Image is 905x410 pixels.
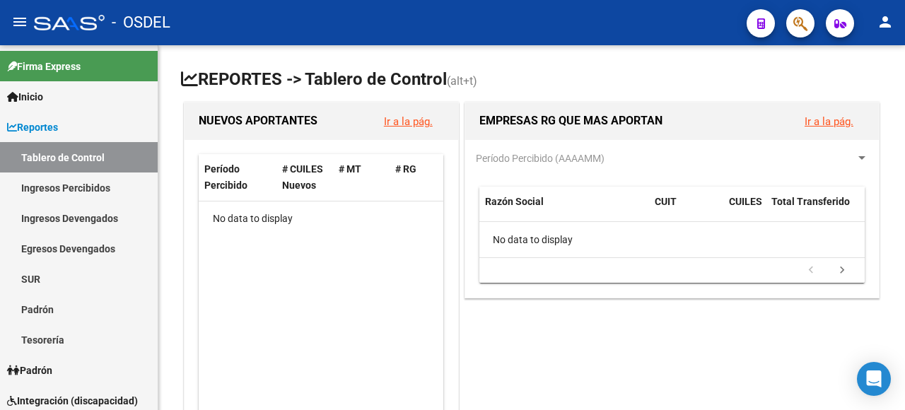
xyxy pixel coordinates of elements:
span: # CUILES Nuevos [282,163,323,191]
span: Padrón [7,363,52,378]
span: Integración (discapacidad) [7,393,138,409]
span: # RG [395,163,416,175]
span: Firma Express [7,59,81,74]
span: Período Percibido (AAAAMM) [476,153,605,164]
a: go to next page [829,263,856,279]
datatable-header-cell: # RG [390,154,446,201]
button: Ir a la pág. [373,108,444,134]
datatable-header-cell: # CUILES Nuevos [276,154,333,201]
span: # MT [339,163,361,175]
span: Inicio [7,89,43,105]
datatable-header-cell: CUIT [649,187,723,233]
span: - OSDEL [112,7,170,38]
button: Ir a la pág. [793,108,865,134]
datatable-header-cell: CUILES [723,187,766,233]
div: No data to display [479,222,865,257]
span: Período Percibido [204,163,247,191]
span: CUILES [729,196,762,207]
datatable-header-cell: Razón Social [479,187,649,233]
h1: REPORTES -> Tablero de Control [181,68,882,93]
div: No data to display [199,201,443,237]
datatable-header-cell: Total Transferido [766,187,865,233]
span: NUEVOS APORTANTES [199,114,317,127]
span: EMPRESAS RG QUE MAS APORTAN [479,114,662,127]
a: Ir a la pág. [805,115,853,128]
datatable-header-cell: Período Percibido [199,154,276,201]
span: (alt+t) [447,74,477,88]
span: Total Transferido [771,196,850,207]
a: go to previous page [798,263,824,279]
mat-icon: person [877,13,894,30]
span: CUIT [655,196,677,207]
datatable-header-cell: # MT [333,154,390,201]
span: Razón Social [485,196,544,207]
a: Ir a la pág. [384,115,433,128]
div: Open Intercom Messenger [857,362,891,396]
span: Reportes [7,119,58,135]
mat-icon: menu [11,13,28,30]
